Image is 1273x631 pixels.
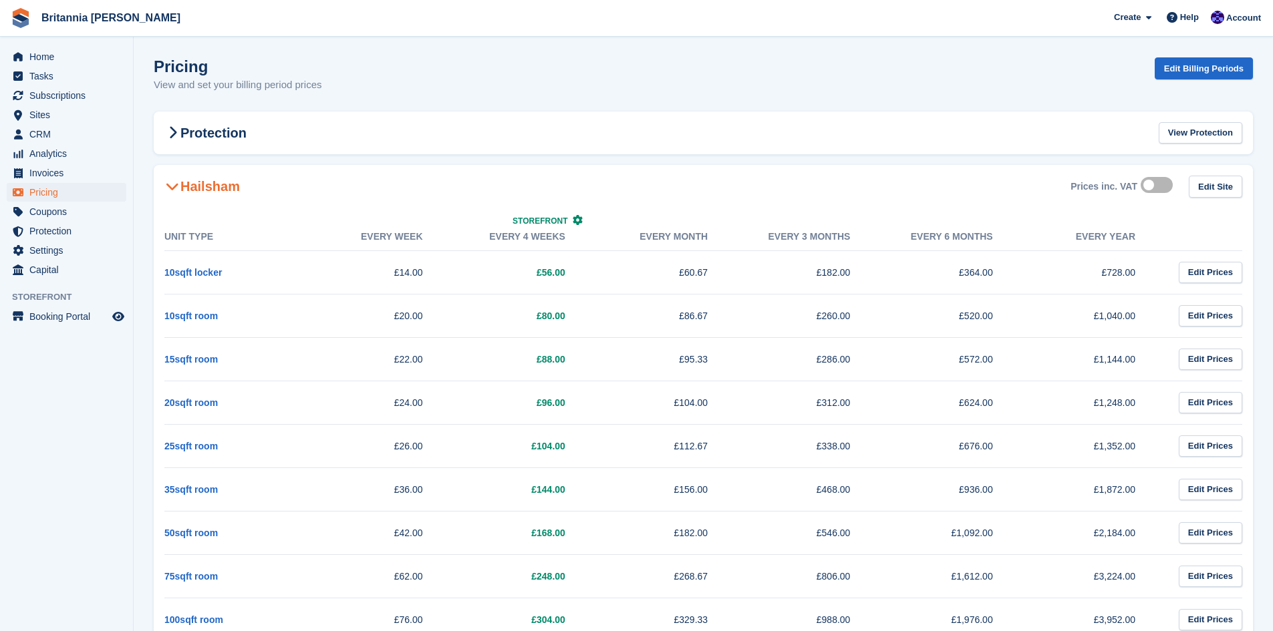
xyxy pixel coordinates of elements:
[164,528,218,538] a: 50sqft room
[307,511,449,554] td: £42.00
[307,337,449,381] td: £22.00
[592,381,734,424] td: £104.00
[29,164,110,182] span: Invoices
[29,260,110,279] span: Capital
[1179,522,1242,544] a: Edit Prices
[592,511,734,554] td: £182.00
[29,307,110,326] span: Booking Portal
[7,86,126,105] a: menu
[877,554,1019,598] td: £1,612.00
[592,424,734,467] td: £112.67
[7,260,126,279] a: menu
[29,106,110,124] span: Sites
[7,241,126,260] a: menu
[7,202,126,221] a: menu
[1226,11,1261,25] span: Account
[1179,305,1242,327] a: Edit Prices
[164,178,240,194] h2: Hailsham
[1020,294,1162,337] td: £1,040.00
[7,222,126,240] a: menu
[307,381,449,424] td: £24.00
[450,250,592,294] td: £56.00
[877,381,1019,424] td: £624.00
[164,397,218,408] a: 20sqft room
[734,337,877,381] td: £286.00
[7,164,126,182] a: menu
[592,294,734,337] td: £86.67
[450,381,592,424] td: £96.00
[1159,122,1242,144] a: View Protection
[1179,349,1242,371] a: Edit Prices
[164,125,247,141] h2: Protection
[513,216,583,226] a: Storefront
[7,47,126,66] a: menu
[734,424,877,467] td: £338.00
[734,294,877,337] td: £260.00
[307,223,449,251] th: Every week
[450,337,592,381] td: £88.00
[29,67,110,85] span: Tasks
[164,310,218,321] a: 10sqft room
[12,290,133,304] span: Storefront
[1155,57,1253,79] a: Edit Billing Periods
[154,77,322,93] p: View and set your billing period prices
[1180,11,1199,24] span: Help
[1179,609,1242,631] a: Edit Prices
[877,467,1019,511] td: £936.00
[29,144,110,163] span: Analytics
[307,250,449,294] td: £14.00
[877,511,1019,554] td: £1,092.00
[7,106,126,124] a: menu
[734,554,877,598] td: £806.00
[7,125,126,144] a: menu
[450,424,592,467] td: £104.00
[29,202,110,221] span: Coupons
[1179,479,1242,501] a: Edit Prices
[307,554,449,598] td: £62.00
[877,294,1019,337] td: £520.00
[307,294,449,337] td: £20.00
[154,57,322,75] h1: Pricing
[164,354,218,365] a: 15sqft room
[734,223,877,251] th: Every 3 months
[164,571,218,582] a: 75sqft room
[36,7,186,29] a: Britannia [PERSON_NAME]
[11,8,31,28] img: stora-icon-8386f47178a22dfd0bd8f6a31ec36ba5ce8667c1dd55bd0f319d3a0aa187defe.svg
[7,183,126,202] a: menu
[877,424,1019,467] td: £676.00
[29,222,110,240] span: Protection
[1179,262,1242,284] a: Edit Prices
[7,307,126,326] a: menu
[734,250,877,294] td: £182.00
[1114,11,1141,24] span: Create
[110,308,126,325] a: Preview store
[307,424,449,467] td: £26.00
[164,484,218,495] a: 35sqft room
[734,511,877,554] td: £546.00
[164,441,218,451] a: 25sqft room
[592,467,734,511] td: £156.00
[1020,381,1162,424] td: £1,248.00
[1020,511,1162,554] td: £2,184.00
[877,223,1019,251] th: Every 6 months
[29,183,110,202] span: Pricing
[513,216,567,226] span: Storefront
[450,554,592,598] td: £248.00
[450,467,592,511] td: £144.00
[1020,223,1162,251] th: Every year
[29,86,110,105] span: Subscriptions
[734,467,877,511] td: £468.00
[1179,392,1242,414] a: Edit Prices
[592,337,734,381] td: £95.33
[1020,467,1162,511] td: £1,872.00
[592,250,734,294] td: £60.67
[1020,554,1162,598] td: £3,224.00
[450,294,592,337] td: £80.00
[877,337,1019,381] td: £572.00
[1020,424,1162,467] td: £1,352.00
[877,250,1019,294] td: £364.00
[164,223,307,251] th: Unit Type
[450,223,592,251] th: Every 4 weeks
[1020,250,1162,294] td: £728.00
[1071,181,1137,192] div: Prices inc. VAT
